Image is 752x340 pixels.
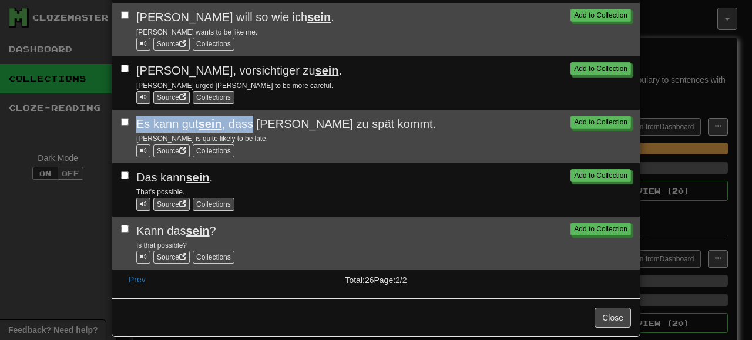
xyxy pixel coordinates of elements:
u: sein [307,11,331,23]
span: [PERSON_NAME], vorsichtiger zu . [136,64,342,77]
span: Kann das ? [136,224,216,237]
button: Add to Collection [570,116,631,129]
u: sein [315,64,339,77]
a: Source [153,198,190,211]
u: sein [199,117,222,130]
span: Es kann gut , dass [PERSON_NAME] zu spät kommt. [136,117,436,130]
button: Add to Collection [570,9,631,22]
div: Total: 26 Page: 2 / 2 [288,270,464,286]
button: Add to Collection [570,62,631,75]
a: Source [153,91,190,104]
button: Add to Collection [570,169,631,182]
a: Source [153,38,190,51]
small: [PERSON_NAME] is quite likely to be late. [136,134,268,143]
button: Collections [193,91,234,104]
u: sein [186,224,210,237]
u: sein [186,171,210,184]
button: Collections [193,38,234,51]
button: Close [595,308,631,328]
small: [PERSON_NAME] wants to be like me. [136,28,257,36]
span: [PERSON_NAME] will so wie ich . [136,11,334,23]
small: [PERSON_NAME] urged [PERSON_NAME] to be more careful. [136,82,333,90]
a: Source [153,144,190,157]
small: Is that possible? [136,241,187,250]
button: Collections [193,251,234,264]
a: Source [153,251,190,264]
span: Das kann . [136,171,213,184]
button: Collections [193,198,234,211]
button: Collections [193,144,234,157]
button: Add to Collection [570,223,631,235]
button: Prev [121,270,153,289]
small: That's possible. [136,188,184,196]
